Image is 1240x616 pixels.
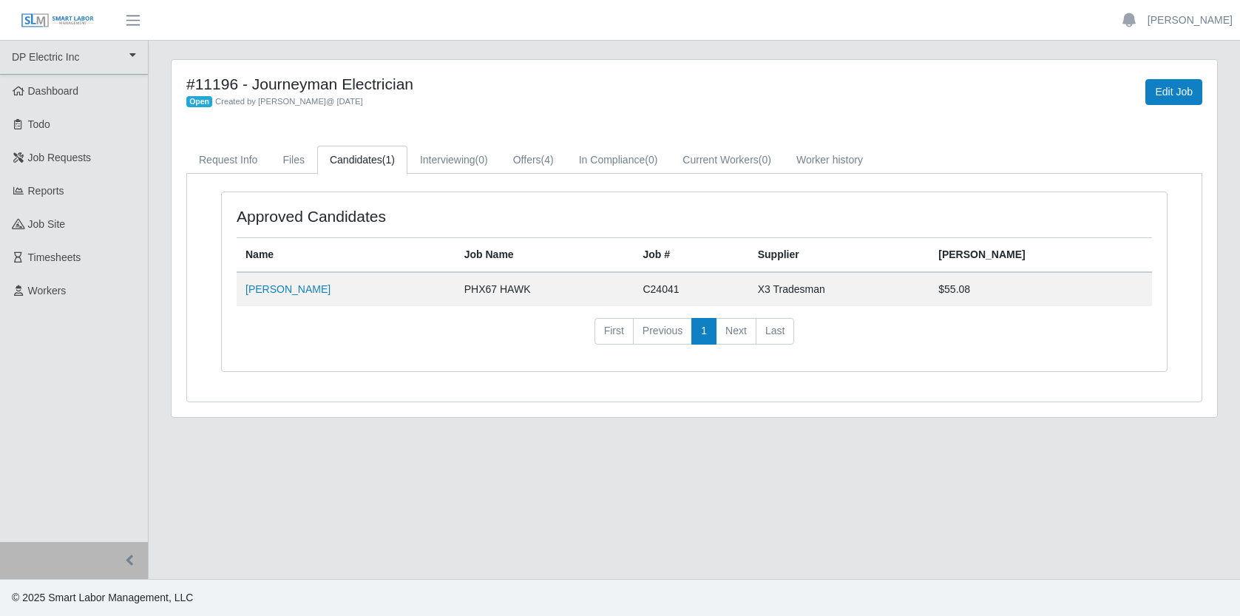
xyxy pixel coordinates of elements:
span: © 2025 Smart Labor Management, LLC [12,592,193,603]
a: Offers [501,146,566,175]
a: Candidates [317,146,407,175]
span: (1) [382,154,395,166]
td: X3 Tradesman [749,272,930,306]
span: Open [186,96,212,108]
a: Request Info [186,146,270,175]
a: 1 [691,318,716,345]
td: C24041 [634,272,748,306]
h4: #11196 - Journeyman Electrician [186,75,770,93]
span: (0) [645,154,657,166]
span: (0) [759,154,771,166]
th: [PERSON_NAME] [929,238,1152,273]
th: Name [237,238,455,273]
a: In Compliance [566,146,671,175]
a: Files [270,146,317,175]
span: Reports [28,185,64,197]
img: SLM Logo [21,13,95,29]
span: Job Requests [28,152,92,163]
a: [PERSON_NAME] [245,283,331,295]
span: Created by [PERSON_NAME] @ [DATE] [215,97,363,106]
th: Job # [634,238,748,273]
td: $55.08 [929,272,1152,306]
th: Job Name [455,238,634,273]
span: Workers [28,285,67,297]
span: Timesheets [28,251,81,263]
a: [PERSON_NAME] [1148,13,1233,28]
a: Edit Job [1145,79,1202,105]
a: Interviewing [407,146,501,175]
a: Current Workers [670,146,784,175]
nav: pagination [237,318,1152,356]
span: Todo [28,118,50,130]
h4: Approved Candidates [237,207,605,226]
span: (0) [475,154,488,166]
span: job site [28,218,66,230]
th: Supplier [749,238,930,273]
span: Dashboard [28,85,79,97]
span: (4) [541,154,554,166]
a: Worker history [784,146,875,175]
td: PHX67 HAWK [455,272,634,306]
